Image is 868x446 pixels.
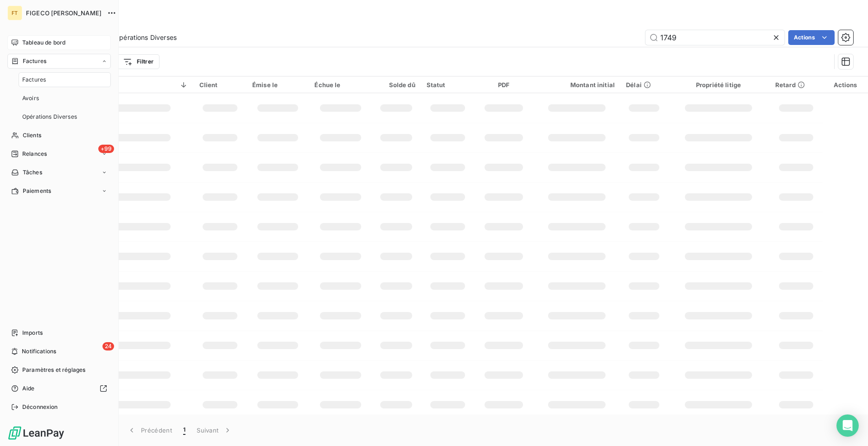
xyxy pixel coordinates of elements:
[117,54,160,69] button: Filtrer
[183,426,185,435] span: 1
[828,81,862,89] div: Actions
[673,81,764,89] div: Propriété litige
[22,384,35,393] span: Aide
[23,131,41,140] span: Clients
[22,329,43,337] span: Imports
[22,403,58,411] span: Déconnexion
[775,81,817,89] div: Retard
[252,81,303,89] div: Émise le
[114,33,177,42] span: Opérations Diverses
[98,145,114,153] span: +99
[626,81,662,89] div: Délai
[22,366,85,374] span: Paramètres et réglages
[22,38,65,47] span: Tableau de bord
[178,421,191,440] button: 1
[22,150,47,158] span: Relances
[121,421,178,440] button: Précédent
[22,347,56,356] span: Notifications
[645,30,785,45] input: Rechercher
[22,113,77,121] span: Opérations Diverses
[7,6,22,20] div: FT
[7,381,111,396] a: Aide
[26,9,102,17] span: FIGECO [PERSON_NAME]
[314,81,366,89] div: Échue le
[23,168,42,177] span: Tâches
[23,57,46,65] span: Factures
[377,81,415,89] div: Solde dû
[836,414,859,437] div: Open Intercom Messenger
[199,81,241,89] div: Client
[480,81,528,89] div: PDF
[23,187,51,195] span: Paiements
[427,81,469,89] div: Statut
[788,30,835,45] button: Actions
[22,76,46,84] span: Factures
[7,426,65,440] img: Logo LeanPay
[102,342,114,350] span: 24
[22,94,39,102] span: Avoirs
[191,421,238,440] button: Suivant
[539,81,615,89] div: Montant initial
